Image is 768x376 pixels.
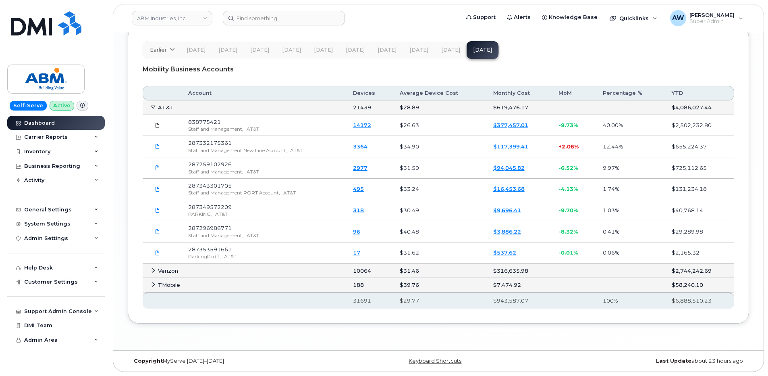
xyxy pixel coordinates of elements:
[486,278,551,292] td: $7,474.92
[150,140,165,154] a: ABM.287332175361_20250731_F.pdf
[188,232,243,238] span: Staff and Management,
[493,207,521,213] a: $9,696.41
[558,249,578,256] span: -0.01%
[689,12,735,18] span: [PERSON_NAME]
[689,18,735,25] span: Super Admin
[392,157,486,179] td: $31.59
[551,86,596,100] th: MoM
[346,264,392,278] td: 10064
[656,358,691,364] strong: Last Update
[188,211,212,217] span: PARKING,
[188,169,243,175] span: Staff and Management,
[128,358,335,364] div: MyServe [DATE]–[DATE]
[558,186,578,192] span: -4.13%
[558,122,578,128] span: -9.73%
[188,253,221,259] span: ParkingPod1,
[158,282,180,288] span: TMobile
[664,264,734,278] td: $2,744,242.69
[247,126,259,132] span: AT&T
[619,15,649,21] span: Quicklinks
[542,358,749,364] div: about 23 hours ago
[558,228,578,235] span: -8.32%
[346,292,392,309] th: 31691
[596,292,664,309] th: 100%
[290,147,303,153] span: AT&T
[596,200,664,221] td: 1.03%
[392,278,486,292] td: $39.76
[346,278,392,292] td: 188
[247,232,259,238] span: AT&T
[392,115,486,136] td: $26.63
[353,165,367,171] a: 2977
[486,292,551,309] th: $943,587.07
[493,122,528,128] a: $377,457.01
[473,13,496,21] span: Support
[392,264,486,278] td: $31.46
[392,221,486,242] td: $40.48
[664,136,734,157] td: $655,224.37
[596,242,664,264] td: 0.06%
[353,207,364,213] a: 318
[409,358,461,364] a: Keyboard Shortcuts
[143,41,180,59] a: Earlier
[223,11,345,25] input: Find something...
[132,11,212,25] a: ABM Industries, Inc.
[562,143,579,150] span: 2.06%
[549,13,598,21] span: Knowledge Base
[250,47,269,53] span: [DATE]
[596,179,664,200] td: 1.74%
[353,122,371,128] a: 14172
[188,140,232,146] span: 287332175361
[392,86,486,100] th: Average Device Cost
[346,100,392,115] td: 21439
[596,86,664,100] th: Percentage %
[188,204,232,210] span: 287349572209
[282,47,301,53] span: [DATE]
[392,200,486,221] td: $30.49
[188,225,232,231] span: 287296986771
[493,249,516,256] a: $537.62
[493,165,525,171] a: $94,045.82
[247,169,259,175] span: AT&T
[672,13,684,23] span: AW
[501,9,536,25] a: Alerts
[486,100,551,115] td: $619,476.17
[664,157,734,179] td: $725,112.65
[353,249,360,256] a: 17
[596,136,664,157] td: 12.44%
[664,100,734,115] td: $4,086,027.44
[558,143,562,150] span: +
[187,47,205,53] span: [DATE]
[150,224,165,238] a: ABM.287296986771_20250709_F.pdf
[134,358,163,364] strong: Copyright
[493,186,525,192] a: $16,453.68
[150,203,165,217] a: ABM.287349572209_20250731_F.pdf
[158,267,178,274] span: Verizon
[409,47,428,53] span: [DATE]
[188,126,243,132] span: Staff and Management,
[664,10,749,26] div: Alyssa Wagner
[664,86,734,100] th: YTD
[353,228,360,235] a: 96
[664,242,734,264] td: $2,165.32
[392,292,486,309] th: $29.77
[143,59,734,79] div: Mobility Business Accounts
[664,221,734,242] td: $29,289.98
[150,182,165,196] a: ABM.287343301705_20250731_F.pdf
[486,86,551,100] th: Monthly Cost
[188,246,232,253] span: 287353591661
[392,179,486,200] td: $33.24
[188,161,232,167] span: 287259102926
[346,86,392,100] th: Devices
[150,161,165,175] a: ABM.287259102926_20250731_F.pdf
[493,228,521,235] a: $3,886.22
[378,47,396,53] span: [DATE]
[188,190,280,196] span: Staff and Management PORT Account,
[596,157,664,179] td: 9.97%
[604,10,663,26] div: Quicklinks
[596,115,664,136] td: 40.00%
[514,13,531,21] span: Alerts
[215,211,228,217] span: AT&T
[346,47,365,53] span: [DATE]
[461,9,501,25] a: Support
